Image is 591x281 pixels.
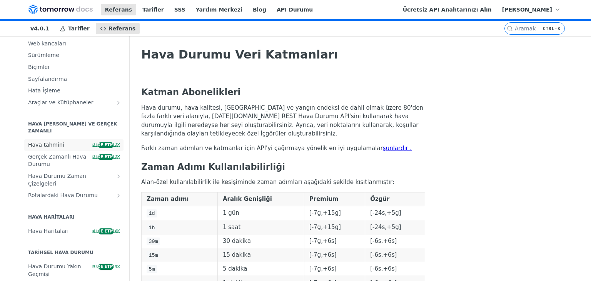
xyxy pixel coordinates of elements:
a: Web kancaları [24,38,124,50]
nav: Birincil gezinme [18,21,504,36]
a: Tarifler [138,4,168,15]
font: Alan-özel kullanılabilirlik ile kesişiminde zaman adımları aşağıdaki şekilde kısıtlanmıştır: [141,179,394,186]
font: Araçlar ve Kütüphaneler [28,99,93,105]
span: 15m [149,253,158,258]
font: Biçimler [28,64,50,70]
font: elde etmek [92,264,120,269]
font: Özgür [370,196,389,203]
font: elde etmek [92,229,120,233]
font: 30 dakika [223,238,251,244]
font: Yardım Merkezi [196,7,242,13]
font: 5 dakika [223,266,247,273]
font: Hava Haritaları [28,214,75,220]
font: Gerçek Zamanlı Hava Durumu [28,154,86,167]
a: Hava Durumu Yakın Geçmişielde etmek [24,261,124,280]
font: Tarihsel Hava Durumu [28,250,93,255]
font: v4.0.1 [30,25,49,32]
font: API Durumu [277,7,313,13]
a: Gerçek Zamanlı Hava Durumuelde etmek [24,151,124,170]
a: Hava Haritalarıelde etmek [24,226,124,237]
a: Ücretsiz API Anahtarınızı Alın [399,4,496,15]
font: [-6s,+6s] [370,238,397,244]
font: Katman Abonelikleri [141,87,240,97]
img: Tomorrow.io Hava Durumu API Belgeleri [28,5,93,14]
font: [-7g,+15g] [309,210,341,217]
font: Hava Durumu Veri Katmanları [141,48,338,61]
font: Hata İşleme [28,87,60,94]
font: [-7g,+6s] [309,266,337,273]
a: Biçimler [24,62,124,73]
font: [-7g,+6s] [309,251,337,258]
font: Sürümleme [28,52,59,58]
button: Hava Durumu Zaman Çizelgeleri için alt sayfaları göster [115,173,122,179]
a: Tarifler [55,23,94,34]
input: CTRL-K [515,25,582,32]
font: Farklı zaman adımları ve katmanlar için API'yi çağırmaya yönelik en iyi uygulamalar [141,145,383,152]
a: Araçlar ve KütüphanelerAraçlar ve Kitaplıklar için alt sayfaları göster [24,97,124,109]
a: Rotalardaki Hava DurumuRotalardaki Hava Durumu için alt sayfaları göster [24,190,124,201]
font: 1 saat [223,224,240,231]
a: Hava tahminielde etmek [24,139,124,151]
font: [PERSON_NAME] [502,7,552,13]
font: SSS [174,7,185,13]
a: SSS [170,4,190,15]
font: Sayfalandırma [28,76,67,82]
font: Tarifler [68,25,90,32]
font: Referans [105,7,132,13]
font: Referans [109,25,136,32]
font: Hava Haritaları [28,228,68,234]
font: Rotalardaki Hava Durumu [28,192,98,198]
button: [PERSON_NAME] [498,4,565,15]
button: Rotalardaki Hava Durumu için alt sayfaları göster [115,192,122,199]
font: Zaman adımı [147,196,189,203]
span: 30m [149,239,158,244]
font: Hava Durumu Yakın Geçmişi [28,263,81,277]
font: [-6s,+6s] [370,251,397,258]
a: Yardım Merkezi [192,4,247,15]
font: elde etmek [92,143,120,147]
font: Hava durumu, hava kalitesi, [GEOGRAPHIC_DATA] ve yangın endeksi de dahil olmak üzere 80'den fazla... [141,104,423,137]
font: [-7g,+15g] [309,224,341,231]
font: [-24s,+5g] [370,224,401,231]
font: Premium [309,196,339,203]
a: Hava Durumu Zaman ÇizelgeleriHava Durumu Zaman Çizelgeleri için alt sayfaları göster [24,171,124,189]
font: Blog [253,7,266,13]
a: API Durumu [272,4,317,15]
font: 1 gün [223,210,239,217]
button: Araçlar ve Kitaplıklar için alt sayfaları göster [115,100,122,106]
font: Zaman Adımı Kullanılabilirliği [141,162,285,172]
span: 1h [149,224,155,230]
font: [-24s,+5g] [370,210,401,217]
font: Hava tahmini [28,142,64,148]
a: Referans [96,23,140,34]
span: 5m [149,266,155,272]
font: Tarifler [142,7,164,13]
span: 1d [149,211,155,216]
kbd: CTRL-K [541,25,563,32]
font: Ücretsiz API Anahtarınızı Alın [403,7,492,13]
font: elde etmek [92,155,120,159]
a: Referans [101,4,137,15]
font: [-7g,+6s] [309,238,337,244]
font: Aralık Genişliği [223,196,272,203]
a: Blog [249,4,270,15]
a: Hata İşleme [24,85,124,97]
font: Hava Durumu Zaman Çizelgeleri [28,173,86,187]
a: Sayfalandırma [24,74,124,85]
a: şunlardır . [383,145,412,152]
svg: Aramak [507,25,513,32]
font: Web kancaları [28,40,66,47]
font: 15 dakika [223,251,251,258]
font: Hava [PERSON_NAME] ve gerçek zamanlı [28,121,117,134]
font: [-6s,+6s] [370,266,397,273]
a: Sürümleme [24,50,124,61]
